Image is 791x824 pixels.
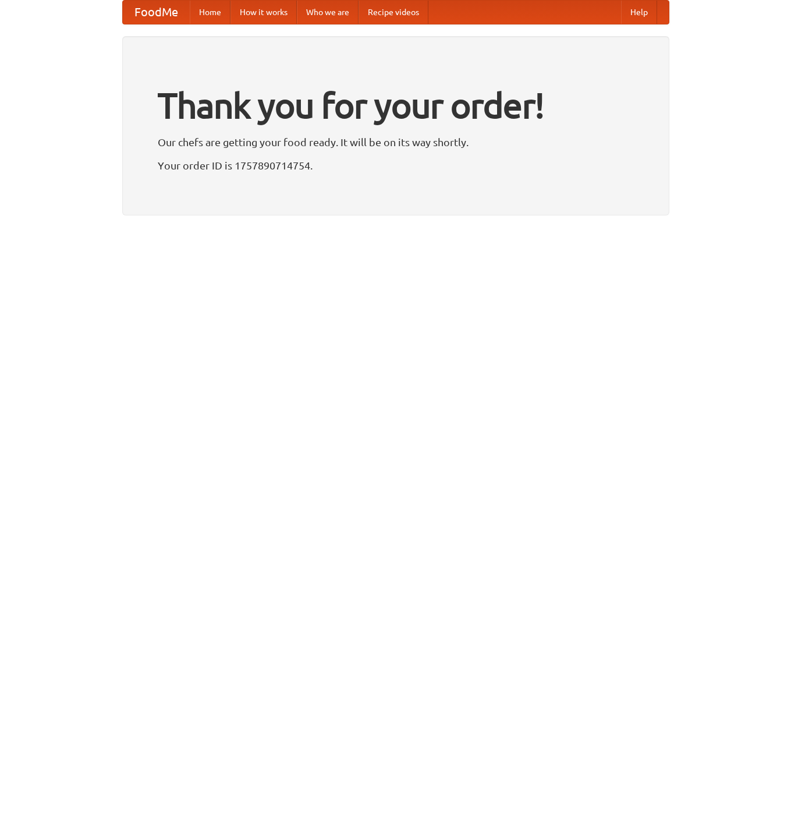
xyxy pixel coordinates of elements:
a: Home [190,1,230,24]
a: FoodMe [123,1,190,24]
p: Our chefs are getting your food ready. It will be on its way shortly. [158,133,634,151]
a: How it works [230,1,297,24]
a: Who we are [297,1,359,24]
h1: Thank you for your order! [158,77,634,133]
a: Help [621,1,657,24]
p: Your order ID is 1757890714754. [158,157,634,174]
a: Recipe videos [359,1,428,24]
